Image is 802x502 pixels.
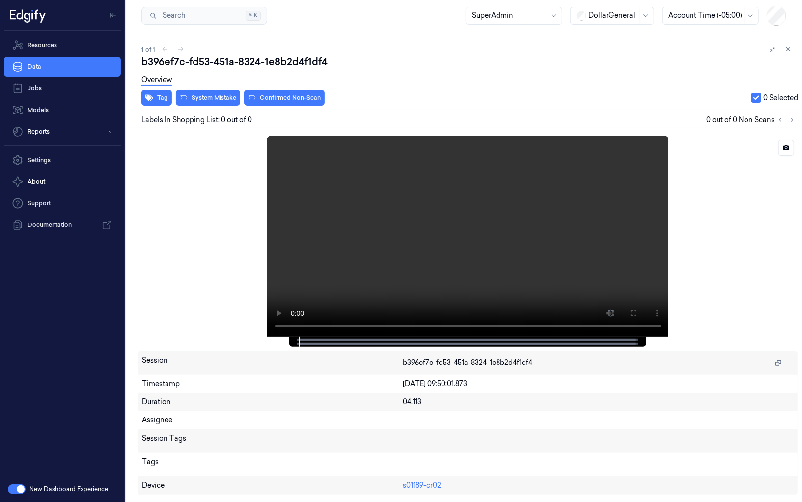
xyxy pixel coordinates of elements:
span: 1 of 1 [141,45,155,54]
a: Jobs [4,79,121,98]
div: Session Tags [142,433,403,449]
span: b396ef7c-fd53-451a-8324-1e8b2d4f1df4 [403,358,532,368]
button: Toggle Navigation [105,7,121,23]
button: Reports [4,122,121,141]
div: Assignee [142,415,794,425]
div: Session [142,355,403,371]
button: Tag [141,90,172,106]
div: Timestamp [142,379,403,389]
button: System Mistake [176,90,240,106]
a: s01189-cr02 [403,481,441,490]
div: Device [142,480,403,491]
span: 0 out of 0 Non Scans [706,114,798,126]
div: b396ef7c-fd53-451a-8324-1e8b2d4f1df4 [141,55,794,69]
div: Tags [142,457,403,473]
span: Search [159,10,185,21]
span: 0 Selected [763,93,798,103]
a: Support [4,194,121,213]
button: Confirmed Non-Scan [244,90,325,106]
button: Search⌘K [141,7,267,25]
button: About [4,172,121,192]
div: [DATE] 09:50:01.873 [403,379,794,389]
span: Labels In Shopping List: 0 out of 0 [141,115,252,125]
a: Models [4,100,121,120]
div: Duration [142,397,403,407]
div: 04.113 [403,397,794,407]
a: Resources [4,35,121,55]
a: Overview [141,75,172,86]
a: Data [4,57,121,77]
a: Settings [4,150,121,170]
a: Documentation [4,215,121,235]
